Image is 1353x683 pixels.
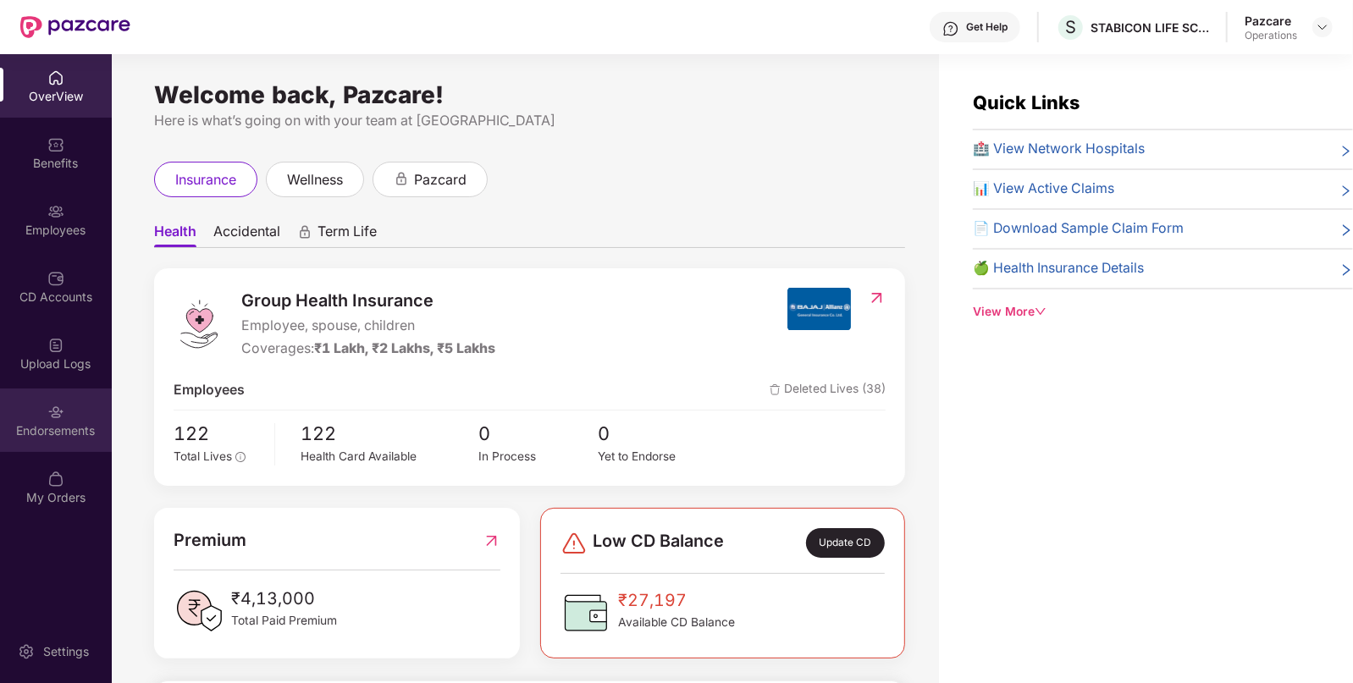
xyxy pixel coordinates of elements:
[47,471,64,487] img: svg+xml;base64,PHN2ZyBpZD0iTXlfT3JkZXJzIiBkYXRhLW5hbWU9Ik15IE9yZGVycyIgeG1sbnM9Imh0dHA6Ly93d3cudz...
[47,136,64,153] img: svg+xml;base64,PHN2ZyBpZD0iQmVuZWZpdHMiIHhtbG5zPSJodHRwOi8vd3d3LnczLm9yZy8yMDAwL3N2ZyIgd2lkdGg9Ij...
[235,452,246,462] span: info-circle
[394,171,409,186] div: animation
[770,384,781,395] img: deleteIcon
[47,203,64,220] img: svg+xml;base64,PHN2ZyBpZD0iRW1wbG95ZWVzIiB4bWxucz0iaHR0cDovL3d3dy53My5vcmcvMjAwMC9zdmciIHdpZHRoPS...
[966,20,1008,34] div: Get Help
[770,380,886,401] span: Deleted Lives (38)
[241,316,495,337] span: Employee, spouse, children
[174,527,246,554] span: Premium
[174,380,245,401] span: Employees
[483,527,500,554] img: RedirectIcon
[241,288,495,314] span: Group Health Insurance
[618,614,735,632] span: Available CD Balance
[973,218,1184,240] span: 📄 Download Sample Claim Form
[38,643,94,660] div: Settings
[973,91,1080,113] span: Quick Links
[593,528,724,557] span: Low CD Balance
[318,223,377,247] span: Term Life
[47,69,64,86] img: svg+xml;base64,PHN2ZyBpZD0iSG9tZSIgeG1sbnM9Imh0dHA6Ly93d3cudzMub3JnLzIwMDAvc3ZnIiB3aWR0aD0iMjAiIG...
[241,339,495,360] div: Coverages:
[287,169,343,190] span: wellness
[479,419,598,448] span: 0
[213,223,280,247] span: Accidental
[806,528,885,557] div: Update CD
[598,448,716,466] div: Yet to Endorse
[1245,29,1297,42] div: Operations
[598,419,716,448] span: 0
[973,139,1145,160] span: 🏥 View Network Hospitals
[868,289,886,306] img: RedirectIcon
[297,224,312,240] div: animation
[301,419,478,448] span: 122
[787,288,851,330] img: insurerIcon
[231,612,337,631] span: Total Paid Premium
[561,587,611,638] img: CDBalanceIcon
[1316,20,1329,34] img: svg+xml;base64,PHN2ZyBpZD0iRHJvcGRvd24tMzJ4MzIiIHhtbG5zPSJodHRwOi8vd3d3LnczLm9yZy8yMDAwL3N2ZyIgd2...
[479,448,598,466] div: In Process
[1091,19,1209,36] div: STABICON LIFE SCIENCES PRIVATE LIMITED
[174,299,224,350] img: logo
[618,587,735,614] span: ₹27,197
[314,340,495,356] span: ₹1 Lakh, ₹2 Lakhs, ₹5 Lakhs
[175,169,236,190] span: insurance
[973,258,1144,279] span: 🍏 Health Insurance Details
[18,643,35,660] img: svg+xml;base64,PHN2ZyBpZD0iU2V0dGluZy0yMHgyMCIgeG1sbnM9Imh0dHA6Ly93d3cudzMub3JnLzIwMDAvc3ZnIiB3aW...
[301,448,478,466] div: Health Card Available
[973,179,1114,200] span: 📊 View Active Claims
[47,270,64,287] img: svg+xml;base64,PHN2ZyBpZD0iQ0RfQWNjb3VudHMiIGRhdGEtbmFtZT0iQ0QgQWNjb3VudHMiIHhtbG5zPSJodHRwOi8vd3...
[561,530,588,557] img: svg+xml;base64,PHN2ZyBpZD0iRGFuZ2VyLTMyeDMyIiB4bWxucz0iaHR0cDovL3d3dy53My5vcmcvMjAwMC9zdmciIHdpZH...
[154,110,905,131] div: Here is what’s going on with your team at [GEOGRAPHIC_DATA]
[1339,142,1353,160] span: right
[174,449,232,463] span: Total Lives
[1339,262,1353,279] span: right
[1035,306,1047,317] span: down
[1245,13,1297,29] div: Pazcare
[154,223,196,247] span: Health
[1339,222,1353,240] span: right
[47,337,64,354] img: svg+xml;base64,PHN2ZyBpZD0iVXBsb2FkX0xvZ3MiIGRhdGEtbmFtZT0iVXBsb2FkIExvZ3MiIHhtbG5zPSJodHRwOi8vd3...
[973,303,1353,322] div: View More
[47,404,64,421] img: svg+xml;base64,PHN2ZyBpZD0iRW5kb3JzZW1lbnRzIiB4bWxucz0iaHR0cDovL3d3dy53My5vcmcvMjAwMC9zdmciIHdpZH...
[414,169,467,190] span: pazcard
[942,20,959,37] img: svg+xml;base64,PHN2ZyBpZD0iSGVscC0zMngzMiIgeG1sbnM9Imh0dHA6Ly93d3cudzMub3JnLzIwMDAvc3ZnIiB3aWR0aD...
[174,586,224,636] img: PaidPremiumIcon
[20,16,130,38] img: New Pazcare Logo
[154,88,905,102] div: Welcome back, Pazcare!
[1339,182,1353,200] span: right
[174,419,262,448] span: 122
[1065,17,1076,37] span: S
[231,586,337,612] span: ₹4,13,000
